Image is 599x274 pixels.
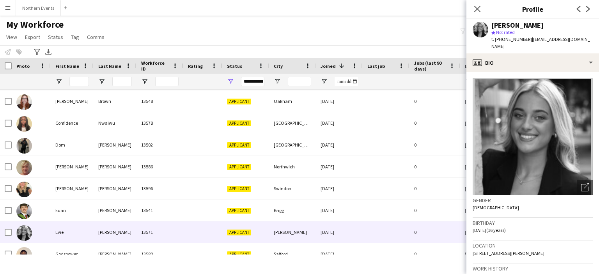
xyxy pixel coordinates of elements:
[269,221,316,243] div: [PERSON_NAME]
[136,156,183,177] div: 13586
[55,78,62,85] button: Open Filter Menu
[316,178,363,199] div: [DATE]
[69,77,89,86] input: First Name Filter Input
[94,178,136,199] div: [PERSON_NAME]
[473,227,506,233] span: [DATE] (16 years)
[466,4,599,14] h3: Profile
[136,243,183,265] div: 13580
[94,200,136,221] div: [PERSON_NAME]
[316,112,363,134] div: [DATE]
[409,243,460,265] div: 0
[288,77,311,86] input: City Filter Input
[316,134,363,156] div: [DATE]
[491,36,532,42] span: t. [PHONE_NUMBER]
[316,243,363,265] div: [DATE]
[269,243,316,265] div: Salford
[6,19,64,30] span: My Workforce
[227,251,251,257] span: Applicant
[227,78,234,85] button: Open Filter Menu
[227,230,251,235] span: Applicant
[316,156,363,177] div: [DATE]
[409,112,460,134] div: 0
[16,182,32,197] img: Ella Braithwaite
[473,197,593,204] h3: Gender
[496,29,515,35] span: Not rated
[16,160,32,175] img: Eleanor Sanderson
[269,156,316,177] div: Northwich
[51,200,94,221] div: Euan
[16,225,32,241] img: Evie Harrop
[136,200,183,221] div: 13541
[227,99,251,104] span: Applicant
[16,203,32,219] img: Euan Taylor
[51,90,94,112] div: [PERSON_NAME]
[473,250,544,256] span: [STREET_ADDRESS][PERSON_NAME]
[94,243,136,265] div: [PERSON_NAME]
[16,63,30,69] span: Photo
[16,247,32,263] img: Godspower Williams
[227,186,251,192] span: Applicant
[414,60,446,72] span: Jobs (last 90 days)
[155,77,179,86] input: Workforce ID Filter Input
[269,90,316,112] div: Oakham
[51,156,94,177] div: [PERSON_NAME]
[136,90,183,112] div: 13548
[136,178,183,199] div: 13596
[51,243,94,265] div: Godspower
[112,77,132,86] input: Last Name Filter Input
[465,78,472,85] button: Open Filter Menu
[87,34,105,41] span: Comms
[227,142,251,148] span: Applicant
[367,63,385,69] span: Last job
[335,77,358,86] input: Joined Filter Input
[316,221,363,243] div: [DATE]
[55,63,79,69] span: First Name
[16,94,32,110] img: Chloe Brown
[473,205,519,210] span: [DEMOGRAPHIC_DATA]
[409,90,460,112] div: 0
[16,0,61,16] button: Northern Events
[32,47,42,57] app-action-btn: Advanced filters
[98,78,105,85] button: Open Filter Menu
[141,78,148,85] button: Open Filter Menu
[84,32,108,42] a: Comms
[68,32,82,42] a: Tag
[51,112,94,134] div: Confidence
[269,112,316,134] div: [GEOGRAPHIC_DATA]
[25,34,40,41] span: Export
[274,63,283,69] span: City
[3,32,20,42] a: View
[227,63,242,69] span: Status
[94,134,136,156] div: [PERSON_NAME]
[316,90,363,112] div: [DATE]
[409,200,460,221] div: 0
[466,53,599,72] div: Bio
[51,178,94,199] div: [PERSON_NAME]
[51,221,94,243] div: Evie
[491,22,544,29] div: [PERSON_NAME]
[94,156,136,177] div: [PERSON_NAME]
[136,221,183,243] div: 13571
[473,242,593,249] h3: Location
[269,200,316,221] div: Brigg
[409,221,460,243] div: 0
[269,178,316,199] div: Swindon
[136,134,183,156] div: 13502
[48,34,63,41] span: Status
[6,34,17,41] span: View
[321,63,336,69] span: Joined
[321,78,328,85] button: Open Filter Menu
[45,32,66,42] a: Status
[473,265,593,272] h3: Work history
[16,138,32,154] img: Dom Crilley
[71,34,79,41] span: Tag
[227,164,251,170] span: Applicant
[22,32,43,42] a: Export
[98,63,121,69] span: Last Name
[491,36,590,49] span: | [EMAIL_ADDRESS][DOMAIN_NAME]
[141,60,169,72] span: Workforce ID
[274,78,281,85] button: Open Filter Menu
[473,78,593,195] img: Crew avatar or photo
[473,219,593,226] h3: Birthday
[316,200,363,221] div: [DATE]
